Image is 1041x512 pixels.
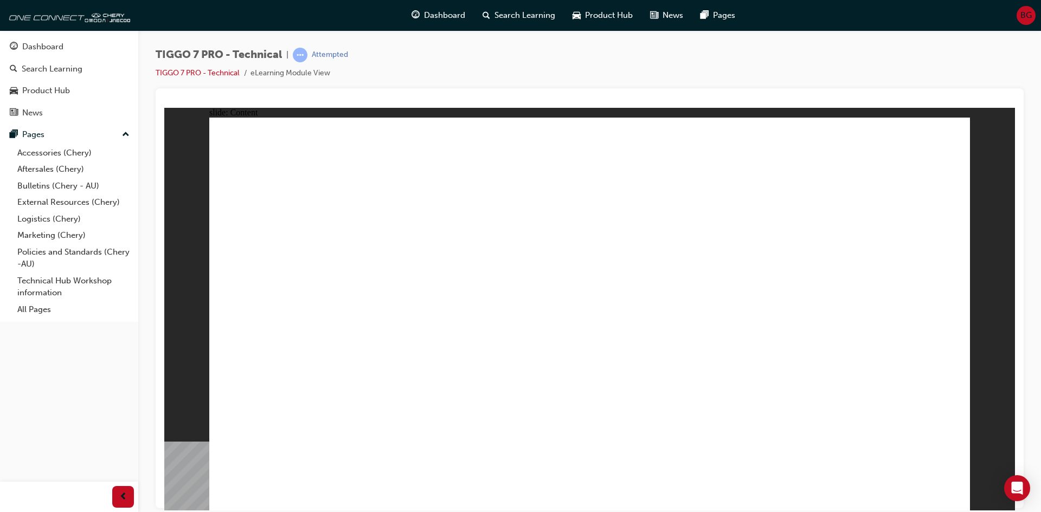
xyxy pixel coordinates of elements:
span: Product Hub [585,9,633,22]
div: Search Learning [22,63,82,75]
a: guage-iconDashboard [403,4,474,27]
span: Search Learning [494,9,555,22]
a: search-iconSearch Learning [474,4,564,27]
a: car-iconProduct Hub [564,4,641,27]
span: News [663,9,683,22]
span: BG [1020,9,1032,22]
span: news-icon [10,108,18,118]
a: News [4,103,134,123]
a: Aftersales (Chery) [13,161,134,178]
a: Logistics (Chery) [13,211,134,228]
a: Policies and Standards (Chery -AU) [13,244,134,273]
span: up-icon [122,128,130,142]
div: Open Intercom Messenger [1004,475,1030,501]
li: eLearning Module View [250,67,330,80]
a: External Resources (Chery) [13,194,134,211]
span: car-icon [573,9,581,22]
span: prev-icon [119,490,127,504]
a: pages-iconPages [692,4,744,27]
span: search-icon [10,64,17,74]
span: | [286,49,288,61]
span: Dashboard [424,9,465,22]
a: Technical Hub Workshop information [13,273,134,301]
span: pages-icon [701,9,709,22]
span: learningRecordVerb_ATTEMPT-icon [293,48,307,62]
button: Pages [4,125,134,145]
span: news-icon [650,9,658,22]
span: pages-icon [10,130,18,140]
a: Dashboard [4,37,134,57]
a: Bulletins (Chery - AU) [13,178,134,195]
span: Pages [713,9,735,22]
a: TIGGO 7 PRO - Technical [156,68,240,77]
div: Attempted [312,50,348,60]
div: Dashboard [22,41,63,53]
a: All Pages [13,301,134,318]
span: guage-icon [412,9,420,22]
button: BG [1017,6,1036,25]
a: Marketing (Chery) [13,227,134,244]
a: Search Learning [4,59,134,79]
img: oneconnect [5,4,130,26]
span: search-icon [483,9,490,22]
a: news-iconNews [641,4,692,27]
div: News [22,107,43,119]
div: Product Hub [22,85,70,97]
span: TIGGO 7 PRO - Technical [156,49,282,61]
span: guage-icon [10,42,18,52]
a: Product Hub [4,81,134,101]
span: car-icon [10,86,18,96]
div: Pages [22,128,44,141]
a: Accessories (Chery) [13,145,134,161]
button: DashboardSearch LearningProduct HubNews [4,35,134,125]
